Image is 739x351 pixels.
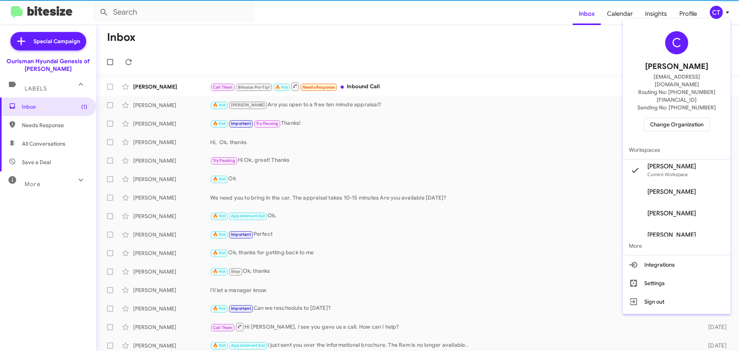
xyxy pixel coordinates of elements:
[665,31,688,54] div: C
[623,274,731,292] button: Settings
[623,292,731,311] button: Sign out
[647,163,696,170] span: [PERSON_NAME]
[645,60,708,73] span: [PERSON_NAME]
[632,88,721,104] span: Routing No: [PHONE_NUMBER][FINANCIAL_ID]
[644,118,710,131] button: Change Organization
[623,141,731,159] span: Workspaces
[650,118,704,131] span: Change Organization
[623,237,731,255] span: More
[647,171,688,177] span: Current Workspace
[637,104,716,111] span: Sending No: [PHONE_NUMBER]
[647,210,696,217] span: [PERSON_NAME]
[647,231,696,239] span: [PERSON_NAME]
[632,73,721,88] span: [EMAIL_ADDRESS][DOMAIN_NAME]
[647,188,696,196] span: [PERSON_NAME]
[623,255,731,274] button: Integrations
